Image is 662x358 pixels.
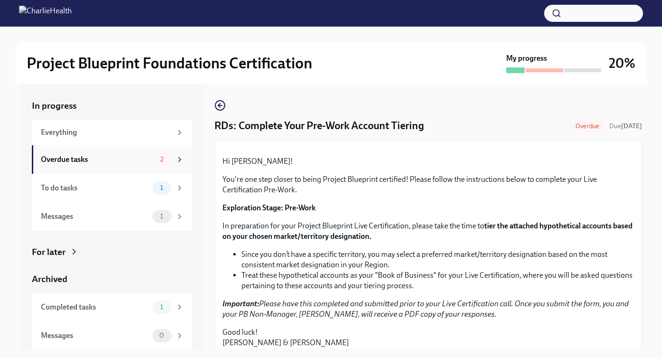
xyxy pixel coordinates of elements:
a: Everything [32,120,192,145]
li: Treat these hypothetical accounts as your "Book of Business" for your Live Certification, where y... [241,270,634,291]
div: Everything [41,127,172,138]
h4: RDs: Complete Your Pre-Work Account Tiering [214,119,424,133]
a: Archived [32,273,192,285]
a: For later [32,246,192,258]
a: In progress [32,100,192,112]
span: 1 [154,184,169,191]
div: Messages [41,330,149,341]
span: 2 [154,156,169,163]
div: For later [32,246,66,258]
strong: [DATE] [621,122,642,130]
a: Messages0 [32,321,192,350]
span: August 28th, 2025 10:00 [609,122,642,131]
a: Overdue tasks2 [32,145,192,174]
p: You're one step closer to being Project Blueprint certified! Please follow the instructions below... [222,174,634,195]
span: Overdue [570,122,605,130]
a: To do tasks1 [32,174,192,202]
strong: My progress [506,53,547,64]
h2: Project Blueprint Foundations Certification [27,54,312,73]
a: Completed tasks1 [32,293,192,321]
p: In preparation for your Project Blueprint Live Certification, please take the time to [222,221,634,242]
h3: 20% [609,55,635,72]
div: Overdue tasks [41,154,149,165]
p: Hi [PERSON_NAME]! [222,156,634,167]
strong: Exploration Stage: Pre-Work [222,203,316,212]
div: To do tasks [41,183,149,193]
img: CharlieHealth [19,6,72,21]
div: Completed tasks [41,302,149,312]
span: 1 [154,213,169,220]
span: Due [609,122,642,130]
p: Good luck! [PERSON_NAME] & [PERSON_NAME] [222,327,634,348]
div: Messages [41,211,149,222]
li: Since you don’t have a specific territory, you may select a preferred market/territory designatio... [241,249,634,270]
span: 0 [154,332,170,339]
a: Messages1 [32,202,192,231]
em: Please have this completed and submitted prior to your Live Certification call. Once you submit t... [222,299,629,319]
strong: Important: [222,299,259,308]
span: 1 [154,303,169,311]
